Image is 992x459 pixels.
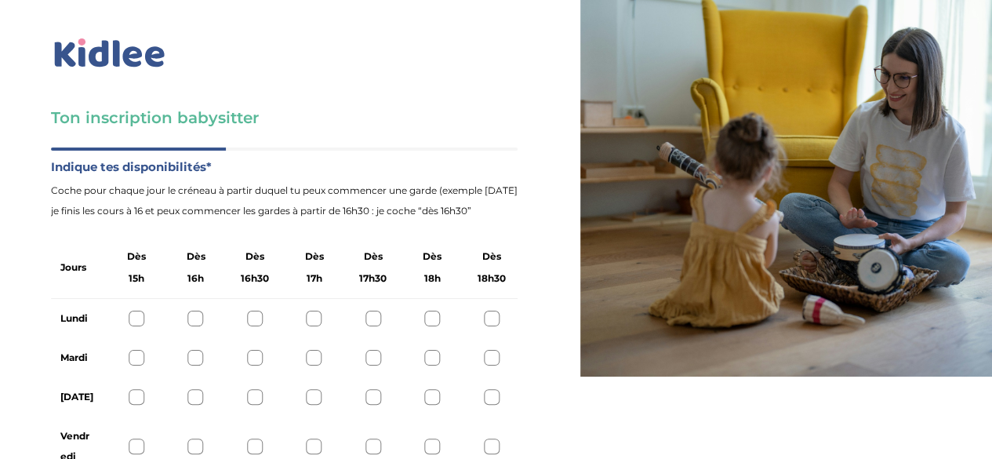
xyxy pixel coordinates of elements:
span: 16h [187,268,204,289]
span: Coche pour chaque jour le créneau à partir duquel tu peux commencer une garde (exemple [DATE] je ... [51,180,518,221]
span: 18h [424,268,441,289]
label: Jours [60,257,86,278]
span: 18h30 [478,268,506,289]
label: Mardi [60,348,94,368]
h3: Ton inscription babysitter [51,107,518,129]
span: Dès [304,246,323,267]
img: logo_kidlee_bleu [51,35,169,71]
span: Dès [364,246,383,267]
label: [DATE] [60,387,94,407]
label: Lundi [60,308,94,329]
span: Dès [423,246,441,267]
span: Dès [245,246,264,267]
span: 17h [306,268,322,289]
span: Dès [187,246,205,267]
span: 17h30 [359,268,387,289]
span: 16h30 [241,268,269,289]
span: Dès [127,246,146,267]
span: Dès [482,246,501,267]
label: Indique tes disponibilités* [51,157,518,177]
span: 15h [129,268,144,289]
